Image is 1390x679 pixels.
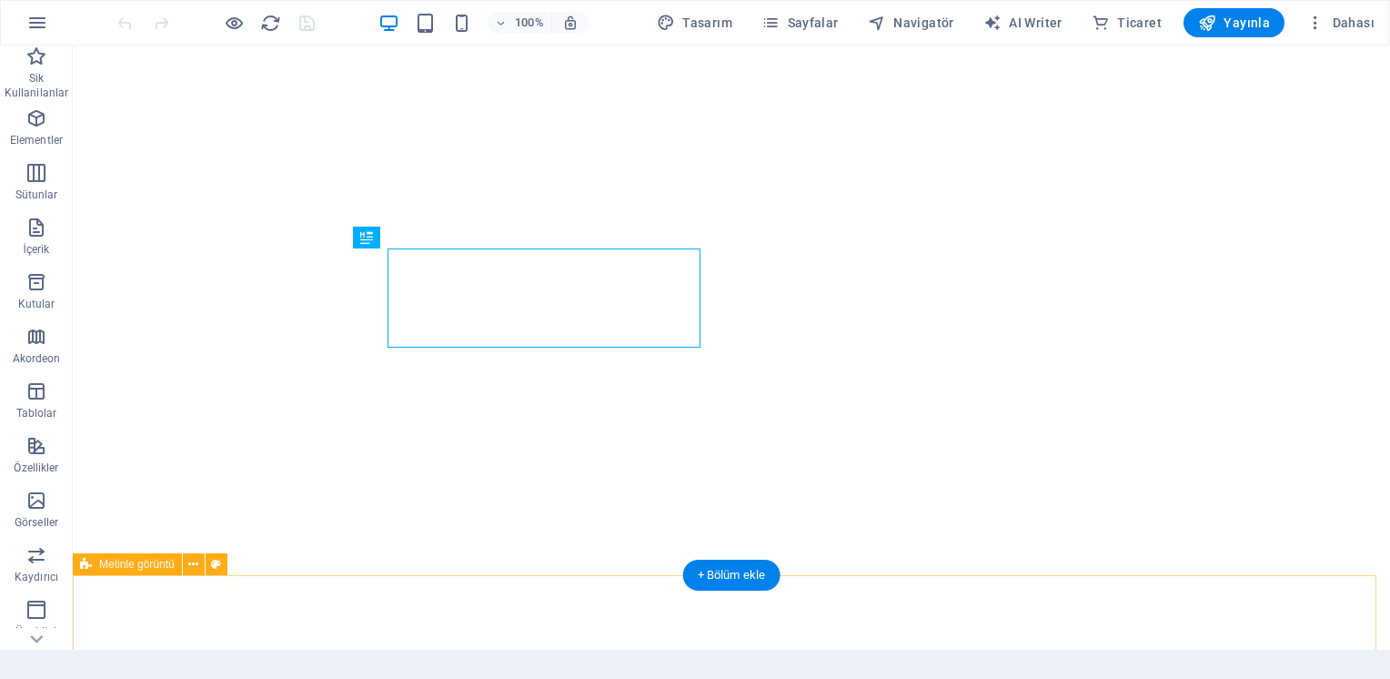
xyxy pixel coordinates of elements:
[1299,8,1382,37] button: Dahası
[1084,8,1169,37] button: Ticaret
[18,297,55,311] p: Kutular
[1092,14,1162,32] span: Ticaret
[868,14,954,32] span: Navigatör
[15,570,58,584] p: Kaydırıcı
[976,8,1070,37] button: AI Writer
[650,8,740,37] button: Tasarım
[1184,8,1284,37] button: Yayınla
[683,560,781,591] div: + Bölüm ekle
[15,624,56,639] p: Üst bilgi
[754,8,846,37] button: Sayfalar
[650,8,740,37] div: Tasarım (Ctrl+Alt+Y)
[657,14,732,32] span: Tasarım
[14,461,58,475] p: Özellikler
[562,15,579,31] i: Yeniden boyutlandırmada yakınlaştırma düzeyini seçilen cihaza uyacak şekilde otomatik olarak ayarla.
[983,14,1063,32] span: AI Writer
[861,8,962,37] button: Navigatör
[15,187,58,202] p: Sütunlar
[259,12,281,34] button: reload
[1198,14,1270,32] span: Yayınla
[488,12,552,34] button: 100%
[761,14,839,32] span: Sayfalar
[15,515,58,530] p: Görseller
[260,13,281,34] i: Sayfayı yeniden yükleyin
[99,559,175,570] span: Metinle görüntü
[23,242,49,257] p: İçerik
[13,351,61,366] p: Akordeon
[10,133,63,147] p: Elementler
[16,406,57,421] p: Tablolar
[223,12,245,34] button: Ön izleme modundan çıkıp düzenlemeye devam etmek için buraya tıklayın
[1306,14,1375,32] span: Dahası
[515,12,544,34] h6: 100%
